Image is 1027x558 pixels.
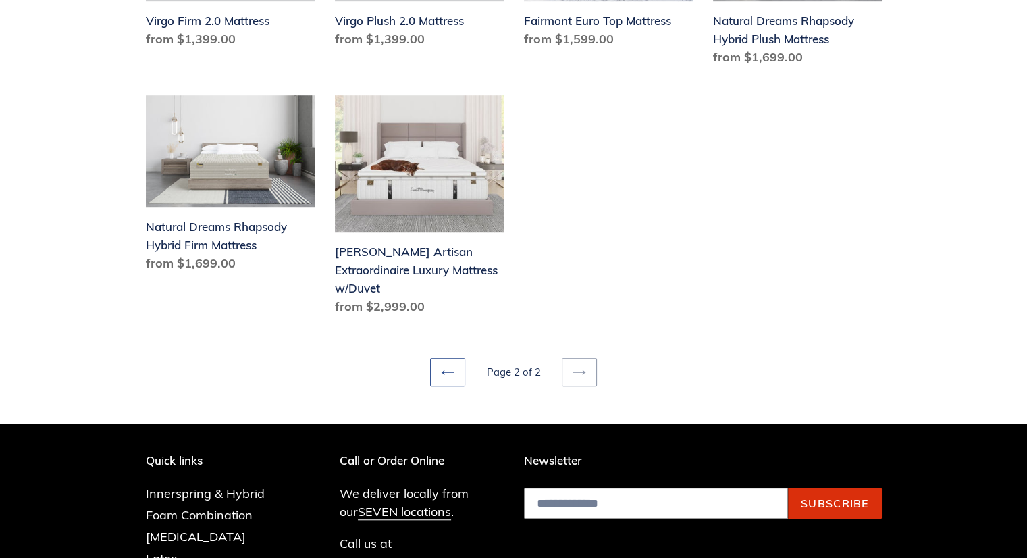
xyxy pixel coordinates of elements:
[788,488,882,519] button: Subscribe
[146,529,246,544] a: [MEDICAL_DATA]
[146,486,265,501] a: Innerspring & Hybrid
[146,95,315,278] a: Natural Dreams Rhapsody Hybrid Firm Mattress
[524,454,882,467] p: Newsletter
[146,454,285,467] p: Quick links
[340,484,504,521] p: We deliver locally from our .
[801,497,869,510] span: Subscribe
[340,454,504,467] p: Call or Order Online
[335,95,504,321] a: Hemingway Artisan Extraordinaire Luxury Mattress w/Duvet
[468,365,559,380] li: Page 2 of 2
[524,488,788,519] input: Email address
[358,504,451,520] a: SEVEN locations
[146,507,253,523] a: Foam Combination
